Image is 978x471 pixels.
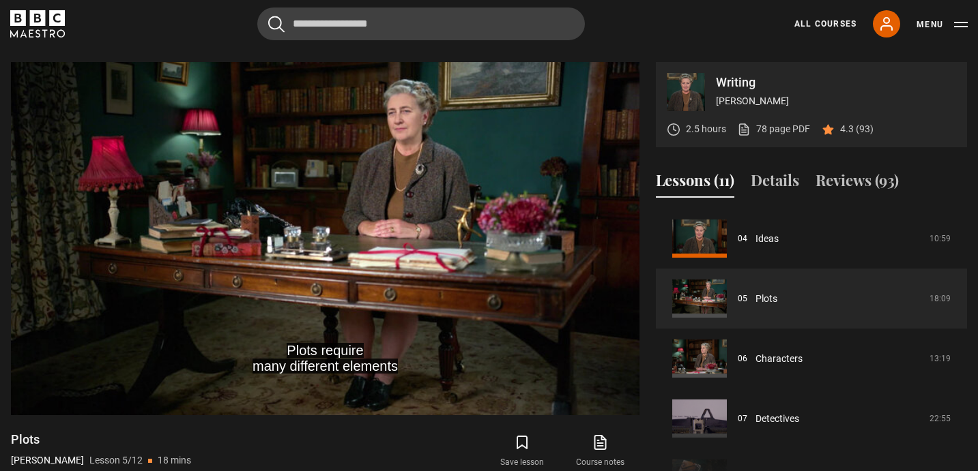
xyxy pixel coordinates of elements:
a: 78 page PDF [737,122,810,136]
p: Writing [716,76,956,89]
a: Course notes [562,431,639,471]
p: [PERSON_NAME] [716,94,956,108]
button: Details [751,169,799,198]
button: Save lesson [483,431,561,471]
p: [PERSON_NAME] [11,453,84,468]
a: Detectives [756,412,799,426]
p: 4.3 (93) [840,122,874,136]
button: Submit the search query [268,16,285,33]
a: Plots [756,292,777,306]
svg: BBC Maestro [10,10,65,37]
video-js: Video Player [11,62,639,415]
p: 2.5 hours [686,122,726,136]
p: 18 mins [158,453,191,468]
p: Lesson 5/12 [89,453,143,468]
a: All Courses [794,18,857,30]
button: Reviews (93) [816,169,899,198]
button: Lessons (11) [656,169,734,198]
input: Search [257,7,585,40]
h1: Plots [11,431,191,448]
button: Toggle navigation [917,18,968,31]
a: Characters [756,352,803,366]
a: Ideas [756,232,779,246]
